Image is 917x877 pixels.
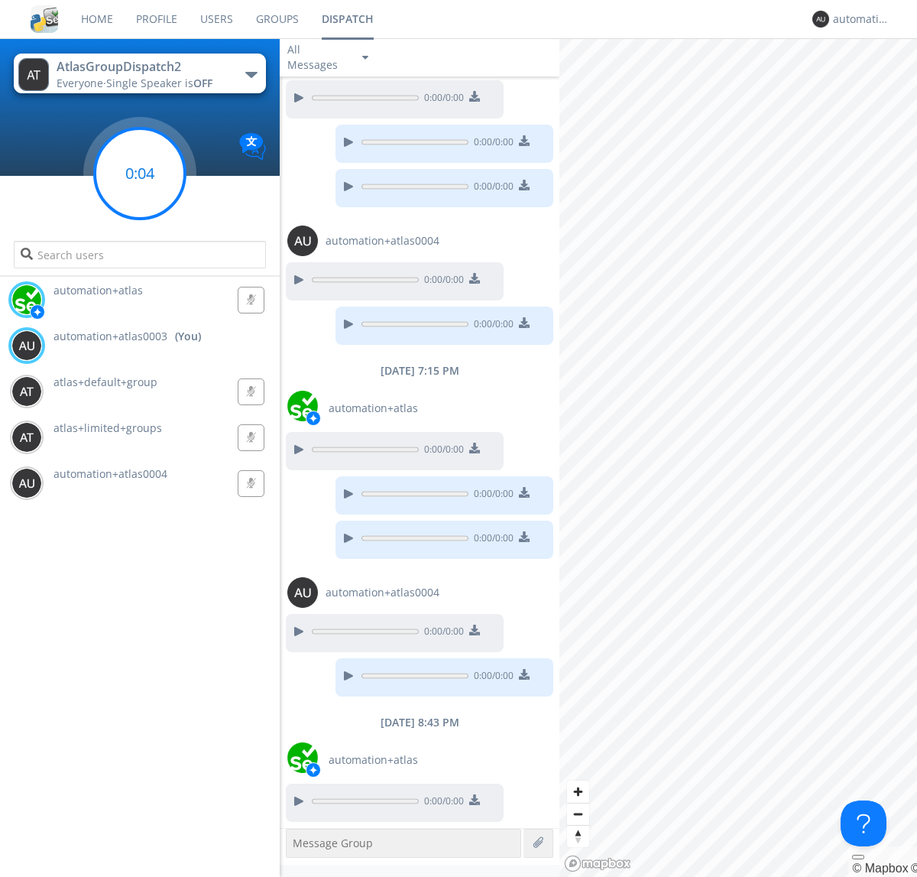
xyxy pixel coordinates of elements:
img: download media button [469,273,480,284]
button: Toggle attribution [852,855,864,859]
img: download media button [469,443,480,453]
button: Reset bearing to north [567,825,589,847]
div: AtlasGroupDispatch2 [57,58,228,76]
span: OFF [193,76,212,90]
div: automation+atlas0003 [833,11,890,27]
span: automation+atlas0003 [53,329,167,344]
span: automation+atlas [53,283,143,297]
img: 373638.png [287,577,318,608]
span: 0:00 / 0:00 [468,135,514,152]
img: caret-down-sm.svg [362,56,368,60]
img: download media button [519,317,530,328]
img: 373638.png [11,376,42,407]
button: Zoom out [567,803,589,825]
button: Zoom in [567,781,589,803]
img: download media button [469,794,480,805]
img: d2d01cd9b4174d08988066c6d424eccd [287,742,318,773]
span: automation+atlas0004 [326,233,439,248]
img: download media button [519,669,530,680]
img: download media button [519,487,530,498]
span: 0:00 / 0:00 [419,794,464,811]
span: 0:00 / 0:00 [468,487,514,504]
span: 0:00 / 0:00 [468,317,514,334]
span: Reset bearing to north [567,826,589,847]
img: 373638.png [11,422,42,453]
span: atlas+limited+groups [53,421,162,435]
span: 0:00 / 0:00 [419,273,464,290]
div: [DATE] 8:43 PM [280,715,559,730]
img: Translation enabled [239,133,266,160]
img: download media button [469,91,480,102]
img: cddb5a64eb264b2086981ab96f4c1ba7 [31,5,58,33]
div: [DATE] 7:15 PM [280,363,559,378]
span: 0:00 / 0:00 [419,91,464,108]
img: download media button [519,135,530,146]
span: 0:00 / 0:00 [468,180,514,197]
div: Everyone · [57,76,228,91]
span: Zoom out [567,804,589,825]
span: 0:00 / 0:00 [468,531,514,548]
span: Single Speaker is [106,76,212,90]
span: atlas+default+group [53,375,157,389]
img: 373638.png [18,58,49,91]
img: download media button [519,531,530,542]
span: 0:00 / 0:00 [419,625,464,642]
button: AtlasGroupDispatch2Everyone·Single Speaker isOFF [14,54,265,93]
span: 0:00 / 0:00 [419,443,464,460]
span: automation+atlas [329,752,418,768]
span: automation+atlas0004 [326,585,439,600]
a: Mapbox logo [564,855,631,872]
img: 373638.png [11,468,42,499]
img: d2d01cd9b4174d08988066c6d424eccd [11,284,42,315]
input: Search users [14,241,265,268]
span: automation+atlas [329,401,418,416]
img: download media button [469,625,480,635]
img: 373638.png [812,11,829,28]
img: download media button [519,180,530,190]
span: automation+atlas0004 [53,466,167,481]
div: All Messages [287,42,348,73]
span: 0:00 / 0:00 [468,669,514,686]
a: Mapbox [852,862,908,875]
img: d2d01cd9b4174d08988066c6d424eccd [287,391,318,421]
img: 373638.png [287,226,318,256]
div: (You) [175,329,201,344]
img: 373638.png [11,330,42,361]
iframe: Toggle Customer Support [841,801,886,846]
